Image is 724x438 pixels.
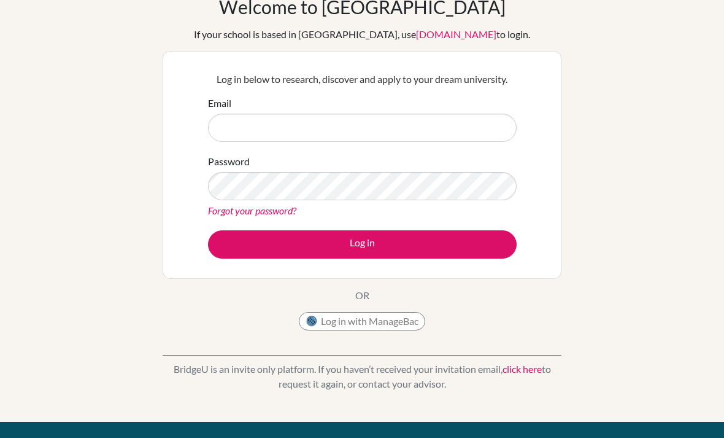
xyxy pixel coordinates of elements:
[503,363,542,375] a: click here
[208,230,517,259] button: Log in
[208,154,250,169] label: Password
[208,72,517,87] p: Log in below to research, discover and apply to your dream university.
[208,96,231,111] label: Email
[299,312,425,330] button: Log in with ManageBac
[163,362,561,391] p: BridgeU is an invite only platform. If you haven’t received your invitation email, to request it ...
[355,288,369,303] p: OR
[208,205,296,216] a: Forgot your password?
[194,27,530,42] div: If your school is based in [GEOGRAPHIC_DATA], use to login.
[416,28,496,40] a: [DOMAIN_NAME]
